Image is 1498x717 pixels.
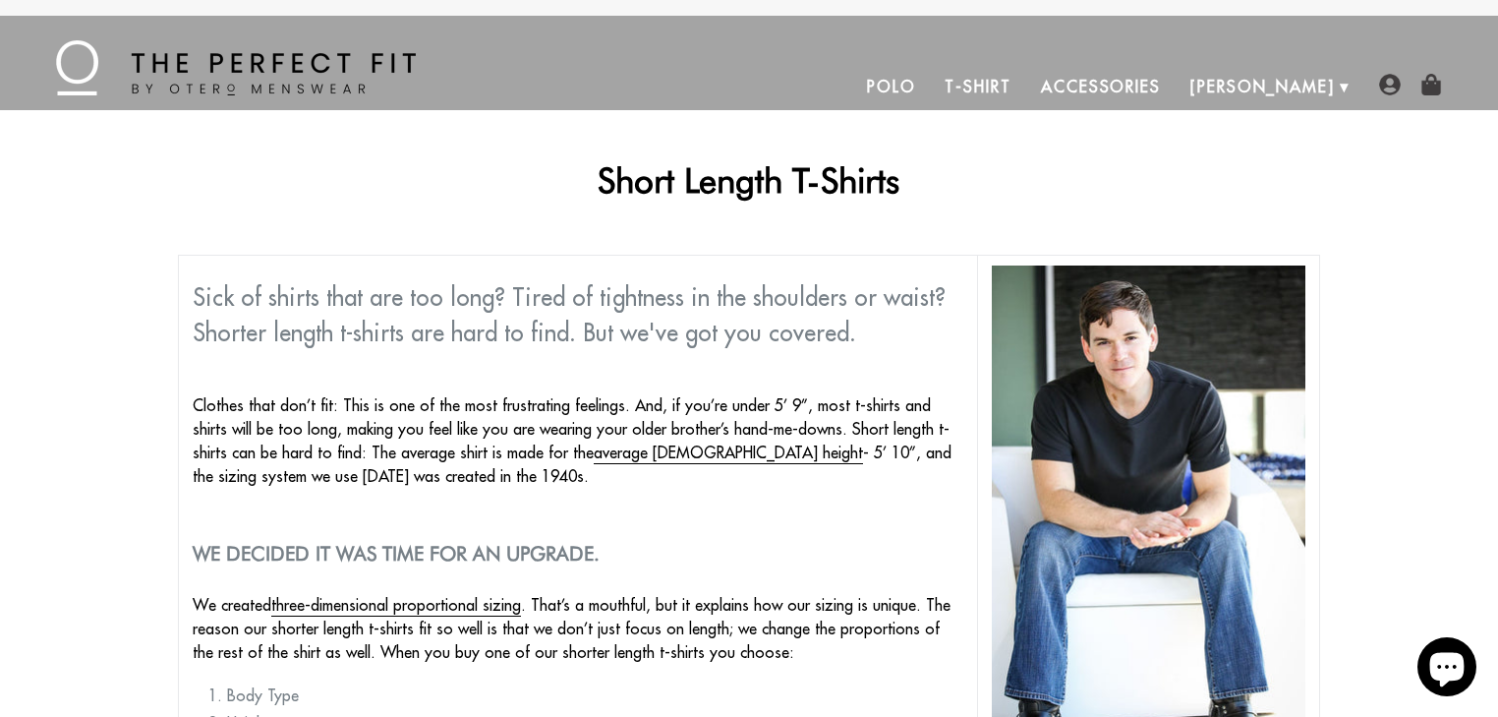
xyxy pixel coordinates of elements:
a: average [DEMOGRAPHIC_DATA] height [594,443,863,464]
img: user-account-icon.png [1379,74,1401,95]
img: The Perfect Fit - by Otero Menswear - Logo [56,40,416,95]
a: Polo [852,63,931,110]
p: Clothes that don’t fit: This is one of the most frustrating feelings. And, if you’re under 5’ 9”,... [193,393,962,488]
inbox-online-store-chat: Shopify online store chat [1412,637,1482,701]
h1: Short Length T-Shirts [178,159,1320,201]
img: shopping-bag-icon.png [1420,74,1442,95]
a: T-Shirt [930,63,1025,110]
a: three-dimensional proportional sizing [271,595,521,617]
h2: We decided it was time for an upgrade. [193,542,962,566]
span: Sick of shirts that are too long? Tired of tightness in the shoulders or waist? Shorter length t-... [193,282,946,347]
a: Accessories [1026,63,1176,110]
p: We created . That’s a mouthful, but it explains how our sizing is unique. The reason our shorter ... [193,593,962,664]
li: Body Type [227,684,962,707]
a: [PERSON_NAME] [1176,63,1350,110]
